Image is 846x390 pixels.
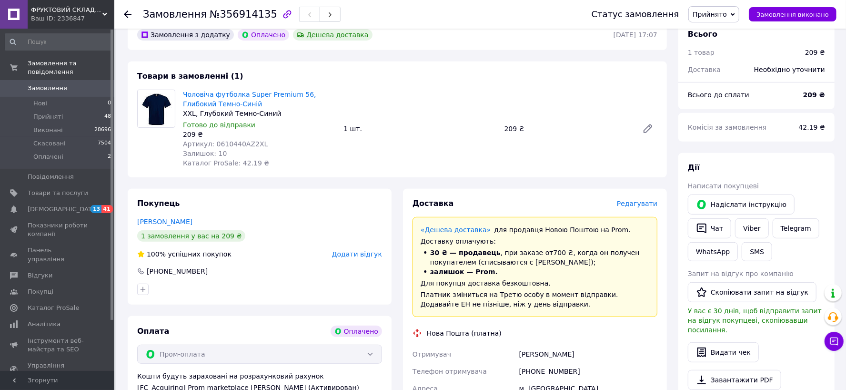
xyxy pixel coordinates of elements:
[28,173,74,181] span: Повідомлення
[108,99,111,108] span: 0
[805,48,825,57] div: 209 ₴
[28,189,88,197] span: Товари та послуги
[94,126,111,134] span: 28696
[147,250,166,258] span: 100%
[617,200,657,207] span: Редагувати
[413,199,454,208] span: Доставка
[137,199,180,208] span: Покупець
[137,218,192,226] a: [PERSON_NAME]
[688,30,717,39] span: Всього
[104,113,111,121] span: 48
[413,350,451,358] span: Отримувач
[183,150,227,157] span: Залишок: 10
[688,307,822,334] span: У вас є 30 днів, щоб відправити запит на відгук покупцеві, скопіювавши посилання.
[749,7,836,21] button: Замовлення виконано
[748,59,831,80] div: Необхідно уточнити
[183,140,268,148] span: Артикул: 0610440AZ2XL
[210,9,277,20] span: №356914135
[183,91,316,108] a: Чоловіча футболка Super Premium 56, Глибокий Темно-Синій
[421,278,649,288] div: Для покупця доставка безкоштовна.
[421,236,649,246] div: Доставку оплачують:
[517,346,659,363] div: [PERSON_NAME]
[293,29,372,41] div: Дешева доставка
[742,242,772,261] button: SMS
[137,230,245,242] div: 1 замовлення у вас на 209 ₴
[803,91,825,99] b: 209 ₴
[421,290,649,309] div: Платник зміниться на Третю особу в момент відправки. Додавайте ЕН не пізніше, ніж у день відправки.
[28,304,79,312] span: Каталог ProSale
[124,10,131,19] div: Повернутися назад
[137,249,232,259] div: успішних покупок
[28,287,53,296] span: Покупці
[735,218,768,238] a: Viber
[31,14,114,23] div: Ваш ID: 2336847
[688,163,700,172] span: Дії
[28,246,88,263] span: Панель управління
[614,31,657,39] time: [DATE] 17:07
[799,123,825,131] span: 42.19 ₴
[421,225,649,235] div: для продавця Новою Поштою на Prom.
[688,370,781,390] a: Завантажити PDF
[825,332,844,351] button: Чат з покупцем
[98,139,111,148] span: 7504
[238,29,289,41] div: Оплачено
[183,121,255,129] span: Готово до відправки
[28,84,67,92] span: Замовлення
[33,126,63,134] span: Виконані
[773,218,819,238] a: Telegram
[421,226,491,234] a: «Дешева доставка»
[688,91,749,99] span: Всього до сплати
[137,29,234,41] div: Замовлення з додатку
[33,139,66,148] span: Скасовані
[424,328,504,338] div: Нова Пошта (платна)
[331,326,382,337] div: Оплачено
[33,113,63,121] span: Прийняті
[421,248,649,267] li: , при заказе от 700 ₴ , когда он получен покупателем (списываются с [PERSON_NAME]);
[688,342,759,362] button: Видати чек
[28,59,114,76] span: Замовлення та повідомлення
[91,205,101,213] span: 13
[33,99,47,108] span: Нові
[5,33,112,51] input: Пошук
[756,11,829,18] span: Замовлення виконано
[28,205,98,214] span: [DEMOGRAPHIC_DATA]
[28,337,88,354] span: Інструменти веб-майстра та SEO
[688,49,715,56] span: 1 товар
[101,205,112,213] span: 41
[413,368,487,375] span: Телефон отримувача
[340,122,500,135] div: 1 шт.
[137,327,169,336] span: Оплата
[28,320,60,328] span: Аналітика
[183,109,336,118] div: XXL, Глубокий Темно-Синий
[430,249,501,257] span: 30 ₴ — продавець
[108,153,111,161] span: 2
[592,10,679,19] div: Статус замовлення
[638,119,657,138] a: Редагувати
[688,123,767,131] span: Комісія за замовлення
[688,270,794,277] span: Запит на відгук про компанію
[28,271,52,280] span: Відгуки
[141,90,172,127] img: Чоловіча футболка Super Premium 56, Глибокий Темно-Синій
[688,242,738,261] a: WhatsApp
[688,218,731,238] button: Чат
[501,122,634,135] div: 209 ₴
[430,268,498,276] span: залишок — Prom.
[137,72,243,81] span: Товари в замовленні (1)
[688,282,816,302] button: Скопіювати запит на відгук
[517,363,659,380] div: [PHONE_NUMBER]
[688,182,759,190] span: Написати покупцеві
[146,267,209,276] div: [PHONE_NUMBER]
[688,66,721,73] span: Доставка
[143,9,207,20] span: Замовлення
[28,361,88,379] span: Управління сайтом
[183,159,269,167] span: Каталог ProSale: 42.19 ₴
[28,221,88,238] span: Показники роботи компанії
[31,6,102,14] span: ФРУКТОВИЙ СКЛАД ОДЯГУ
[693,10,727,18] span: Прийнято
[183,130,336,139] div: 209 ₴
[33,153,63,161] span: Оплачені
[332,250,382,258] span: Додати відгук
[688,195,795,215] button: Надіслати інструкцію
